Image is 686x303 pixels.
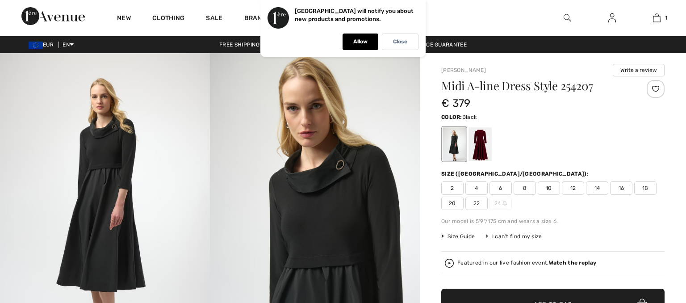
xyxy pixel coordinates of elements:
span: 22 [465,197,488,210]
span: 24 [489,197,512,210]
span: Black [462,114,477,120]
a: 1 [635,13,678,23]
a: New [117,14,131,24]
img: ring-m.svg [502,201,507,206]
a: [PERSON_NAME] [441,67,486,73]
div: Featured in our live fashion event. [457,260,596,266]
div: I can't find my size [485,232,542,240]
span: 16 [610,181,632,195]
img: My Info [608,13,616,23]
button: Write a review [613,64,665,76]
a: Clothing [152,14,184,24]
img: 1ère Avenue [21,7,85,25]
span: Color: [441,114,462,120]
strong: Watch the replay [549,260,597,266]
div: Size ([GEOGRAPHIC_DATA]/[GEOGRAPHIC_DATA]): [441,170,590,178]
span: 1 [665,14,667,22]
p: Close [393,38,407,45]
a: Sign In [601,13,623,24]
div: Black [443,127,466,161]
h1: Midi A-line Dress Style 254207 [441,80,627,92]
img: My Bag [653,13,661,23]
span: 8 [514,181,536,195]
span: 4 [465,181,488,195]
span: EUR [29,42,57,48]
span: € 379 [441,97,471,109]
span: 14 [586,181,608,195]
img: Watch the replay [445,259,454,268]
span: 10 [538,181,560,195]
span: 18 [634,181,657,195]
span: 2 [441,181,464,195]
a: Free shipping on orders over €130 [212,42,329,48]
a: Sale [206,14,222,24]
div: Deep cherry [468,127,492,161]
div: Our model is 5'9"/175 cm and wears a size 6. [441,217,665,225]
a: Brands [244,14,271,24]
span: 6 [489,181,512,195]
p: Allow [353,38,368,45]
a: Lowest Price Guarantee [387,42,474,48]
p: [GEOGRAPHIC_DATA] will notify you about new products and promotions. [295,8,414,22]
img: Euro [29,42,43,49]
span: 12 [562,181,584,195]
span: 20 [441,197,464,210]
span: EN [63,42,74,48]
img: search the website [564,13,571,23]
span: Size Guide [441,232,475,240]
